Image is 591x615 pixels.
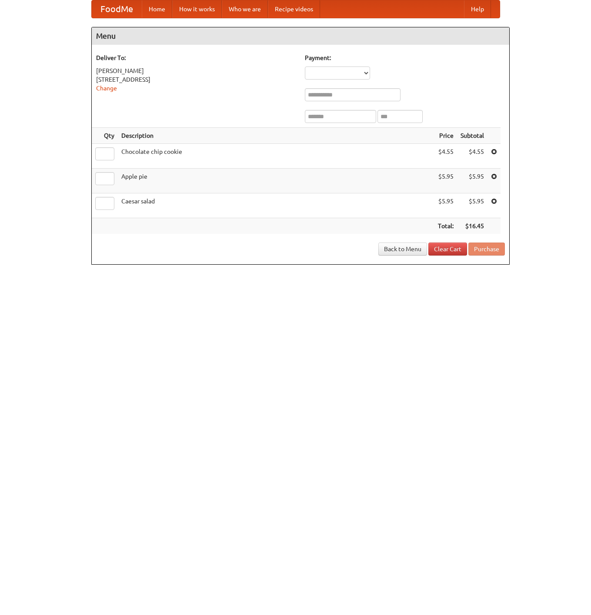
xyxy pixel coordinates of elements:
[96,75,296,84] div: [STREET_ADDRESS]
[434,218,457,234] th: Total:
[118,193,434,218] td: Caesar salad
[434,193,457,218] td: $5.95
[96,66,296,75] div: [PERSON_NAME]
[118,128,434,144] th: Description
[428,243,467,256] a: Clear Cart
[96,85,117,92] a: Change
[222,0,268,18] a: Who we are
[457,218,487,234] th: $16.45
[457,128,487,144] th: Subtotal
[457,193,487,218] td: $5.95
[92,128,118,144] th: Qty
[96,53,296,62] h5: Deliver To:
[142,0,172,18] a: Home
[434,128,457,144] th: Price
[468,243,505,256] button: Purchase
[92,0,142,18] a: FoodMe
[305,53,505,62] h5: Payment:
[118,144,434,169] td: Chocolate chip cookie
[457,144,487,169] td: $4.55
[464,0,491,18] a: Help
[92,27,509,45] h4: Menu
[118,169,434,193] td: Apple pie
[434,169,457,193] td: $5.95
[434,144,457,169] td: $4.55
[268,0,320,18] a: Recipe videos
[378,243,427,256] a: Back to Menu
[172,0,222,18] a: How it works
[457,169,487,193] td: $5.95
